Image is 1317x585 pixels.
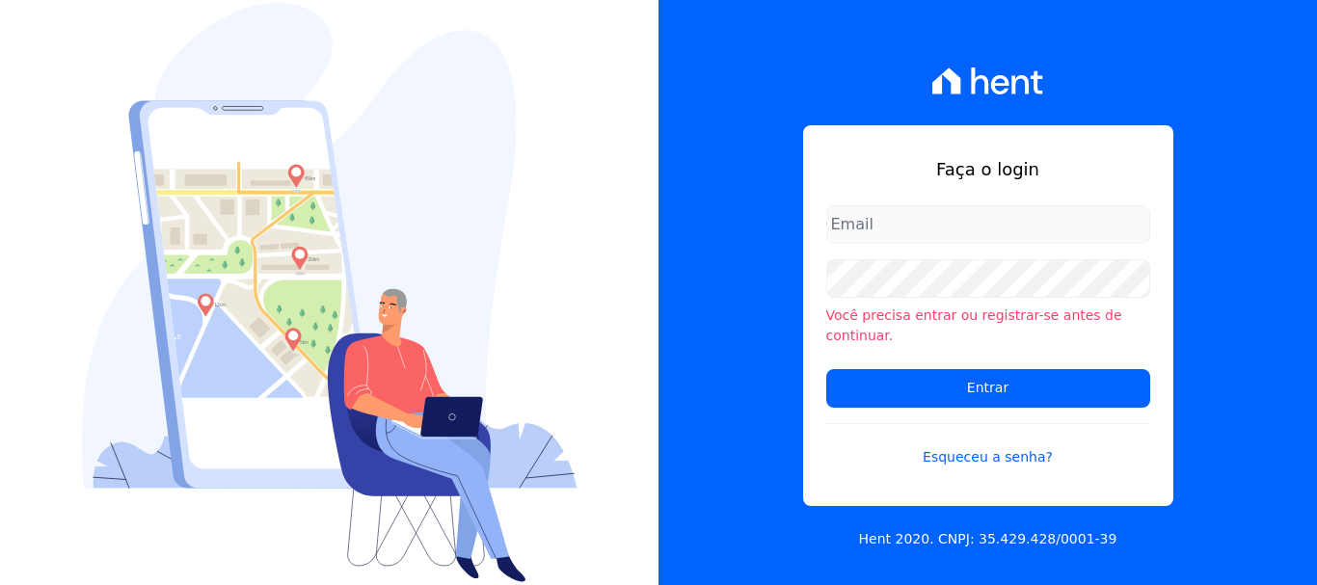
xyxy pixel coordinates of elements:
[859,529,1117,549] p: Hent 2020. CNPJ: 35.429.428/0001-39
[826,156,1150,182] h1: Faça o login
[826,369,1150,408] input: Entrar
[826,423,1150,467] a: Esqueceu a senha?
[826,306,1150,346] li: Você precisa entrar ou registrar-se antes de continuar.
[82,3,578,582] img: Login
[826,205,1150,244] input: Email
